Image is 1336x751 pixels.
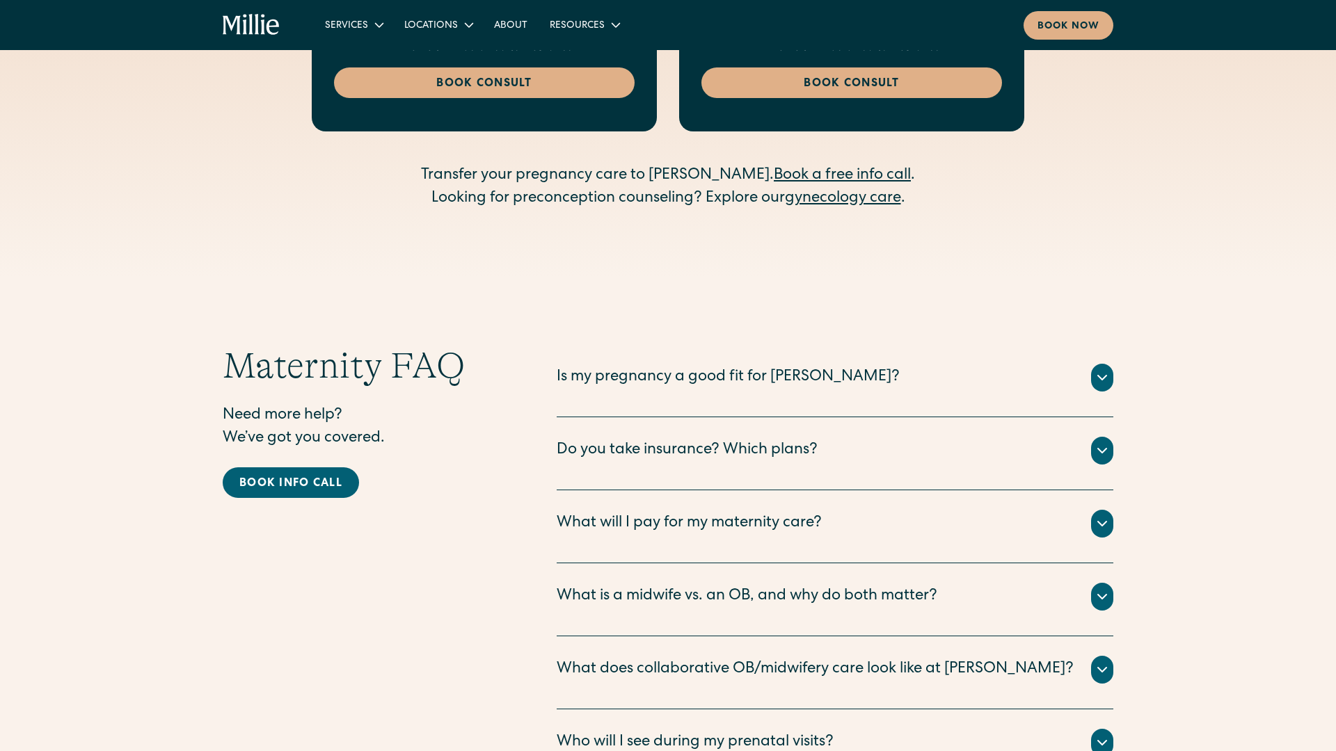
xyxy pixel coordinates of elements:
[223,405,501,451] p: Need more help? We’ve got you covered.
[1024,11,1113,40] a: Book now
[223,344,501,387] h2: Maternity FAQ
[550,19,605,33] div: Resources
[239,476,342,492] div: Book info call
[393,13,483,36] div: Locations
[539,13,630,36] div: Resources
[223,467,359,498] a: Book info call
[401,188,935,211] div: Looking for preconception counseling? Explore our .
[351,76,618,92] div: Book consult
[774,168,911,184] a: Book a free info call
[223,14,280,36] a: home
[701,67,1002,98] a: Book consult
[785,191,901,207] a: gynecology care
[401,165,935,188] div: Transfer your pregnancy care to [PERSON_NAME]. .
[718,76,985,92] div: Book consult
[314,13,393,36] div: Services
[557,586,937,608] div: What is a midwife vs. an OB, and why do both matter?
[334,67,635,98] a: Book consult
[557,366,900,389] div: Is my pregnancy a good fit for [PERSON_NAME]?
[557,512,822,535] div: What will I pay for my maternity care?
[557,439,818,462] div: Do you take insurance? Which plans?
[483,13,539,36] a: About
[325,19,368,33] div: Services
[1037,19,1099,34] div: Book now
[557,659,1074,681] div: What does collaborative OB/midwifery care look like at [PERSON_NAME]?
[404,19,458,33] div: Locations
